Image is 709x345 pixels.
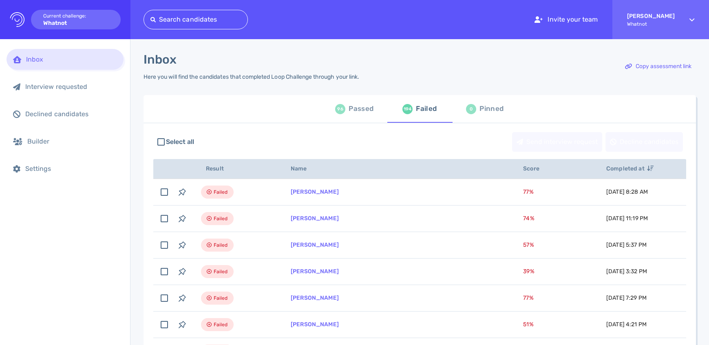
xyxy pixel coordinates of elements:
[512,133,602,151] div: Send interview request
[349,103,373,115] div: Passed
[523,321,533,328] span: 51 %
[291,188,339,195] a: [PERSON_NAME]
[523,241,534,248] span: 57 %
[606,268,647,275] span: [DATE] 3:32 PM
[523,215,534,222] span: 74 %
[606,241,647,248] span: [DATE] 5:37 PM
[26,55,117,63] div: Inbox
[25,110,117,118] div: Declined candidates
[606,321,647,328] span: [DATE] 4:21 PM
[523,165,548,172] span: Score
[402,104,413,114] div: 194
[621,57,696,76] button: Copy assessment link
[512,132,602,152] button: Send interview request
[606,133,682,151] div: Decline candidates
[214,240,228,250] span: Failed
[335,104,345,114] div: 96
[214,187,228,197] span: Failed
[416,103,437,115] div: Failed
[523,268,534,275] span: 39 %
[291,268,339,275] a: [PERSON_NAME]
[25,165,117,172] div: Settings
[166,137,194,147] span: Select all
[523,294,533,301] span: 77 %
[627,13,675,20] strong: [PERSON_NAME]
[627,21,675,27] span: Whatnot
[144,73,359,80] div: Here you will find the candidates that completed Loop Challenge through your link.
[214,214,228,223] span: Failed
[523,188,533,195] span: 77 %
[291,241,339,248] a: [PERSON_NAME]
[606,294,647,301] span: [DATE] 7:29 PM
[291,215,339,222] a: [PERSON_NAME]
[605,132,683,152] button: Decline candidates
[606,188,648,195] span: [DATE] 8:28 AM
[214,267,228,276] span: Failed
[27,137,117,145] div: Builder
[25,83,117,91] div: Interview requested
[214,320,228,330] span: Failed
[466,104,476,114] div: 0
[291,294,339,301] a: [PERSON_NAME]
[479,103,504,115] div: Pinned
[144,52,177,67] h1: Inbox
[214,293,228,303] span: Failed
[606,215,648,222] span: [DATE] 11:19 PM
[291,321,339,328] a: [PERSON_NAME]
[606,165,654,172] span: Completed at
[191,159,281,179] th: Result
[291,165,316,172] span: Name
